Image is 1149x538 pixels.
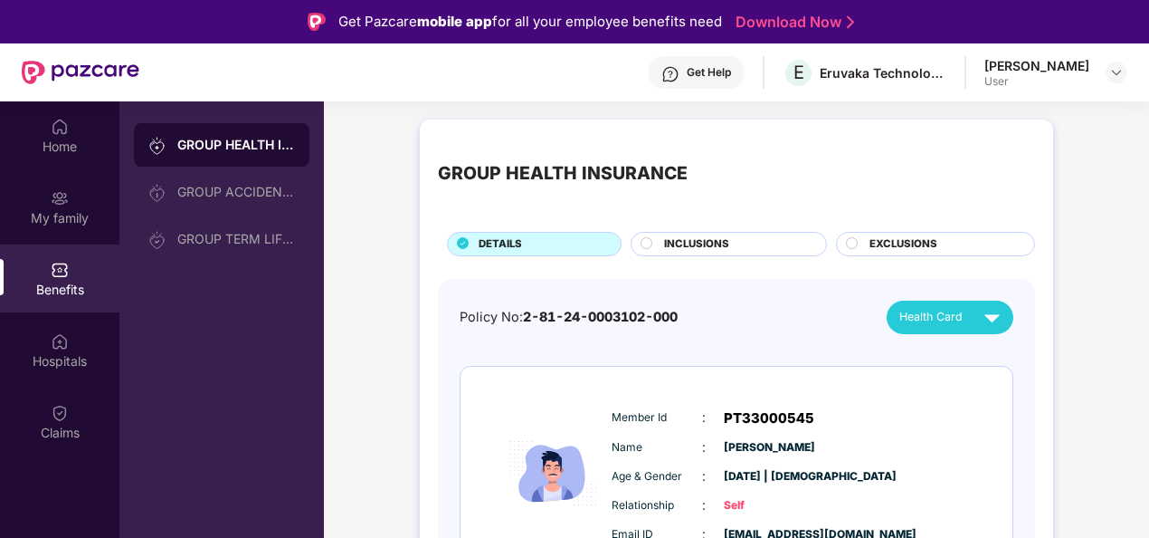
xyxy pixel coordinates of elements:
span: Health Card [899,308,963,326]
span: Self [724,497,814,514]
img: svg+xml;base64,PHN2ZyB4bWxucz0iaHR0cDovL3d3dy53My5vcmcvMjAwMC9zdmciIHZpZXdCb3g9IjAgMCAyNCAyNCIgd2... [976,302,1008,333]
span: PT33000545 [724,408,814,429]
img: svg+xml;base64,PHN2ZyB3aWR0aD0iMjAiIGhlaWdodD0iMjAiIHZpZXdCb3g9IjAgMCAyMCAyMCIgZmlsbD0ibm9uZSIgeG... [148,137,166,155]
span: : [702,408,706,428]
img: svg+xml;base64,PHN2ZyBpZD0iQ2xhaW0iIHhtbG5zPSJodHRwOi8vd3d3LnczLm9yZy8yMDAwL3N2ZyIgd2lkdGg9IjIwIi... [51,404,69,422]
span: [PERSON_NAME] [724,439,814,456]
div: Eruvaka Technologies Private Limited [820,64,946,82]
div: Policy No: [460,307,678,328]
img: svg+xml;base64,PHN2ZyB3aWR0aD0iMjAiIGhlaWdodD0iMjAiIHZpZXdCb3g9IjAgMCAyMCAyMCIgZmlsbD0ibm9uZSIgeG... [148,184,166,202]
img: svg+xml;base64,PHN2ZyBpZD0iSGVscC0zMngzMiIgeG1sbnM9Imh0dHA6Ly93d3cudzMub3JnLzIwMDAvc3ZnIiB3aWR0aD... [661,65,679,83]
a: Download Now [736,13,849,32]
span: : [702,466,706,486]
div: GROUP HEALTH INSURANCE [438,159,688,187]
img: svg+xml;base64,PHN2ZyB3aWR0aD0iMjAiIGhlaWdodD0iMjAiIHZpZXdCb3g9IjAgMCAyMCAyMCIgZmlsbD0ibm9uZSIgeG... [51,189,69,207]
img: svg+xml;base64,PHN2ZyB3aWR0aD0iMjAiIGhlaWdodD0iMjAiIHZpZXdCb3g9IjAgMCAyMCAyMCIgZmlsbD0ibm9uZSIgeG... [148,231,166,249]
span: EXCLUSIONS [869,236,937,253]
div: Get Pazcare for all your employee benefits need [338,11,722,33]
div: GROUP HEALTH INSURANCE [177,136,295,154]
span: Name [612,439,702,456]
div: [PERSON_NAME] [984,57,1089,74]
span: Age & Gender [612,468,702,485]
div: GROUP TERM LIFE INSURANCE [177,232,295,246]
img: svg+xml;base64,PHN2ZyBpZD0iQmVuZWZpdHMiIHhtbG5zPSJodHRwOi8vd3d3LnczLm9yZy8yMDAwL3N2ZyIgd2lkdGg9Ij... [51,261,69,279]
div: User [984,74,1089,89]
img: New Pazcare Logo [22,61,139,84]
img: Logo [308,13,326,31]
strong: mobile app [417,13,492,30]
div: GROUP ACCIDENTAL INSURANCE [177,185,295,199]
button: Health Card [887,301,1013,334]
span: DETAILS [479,236,522,253]
span: Member Id [612,409,702,427]
img: svg+xml;base64,PHN2ZyBpZD0iSG9tZSIgeG1sbnM9Imh0dHA6Ly93d3cudzMub3JnLzIwMDAvc3ZnIiB3aWR0aD0iMjAiIG... [51,118,69,136]
span: : [702,495,706,515]
img: svg+xml;base64,PHN2ZyBpZD0iRHJvcGRvd24tMzJ4MzIiIHhtbG5zPSJodHRwOi8vd3d3LnczLm9yZy8yMDAwL3N2ZyIgd2... [1109,65,1124,80]
span: : [702,437,706,457]
img: svg+xml;base64,PHN2ZyBpZD0iSG9zcGl0YWxzIiB4bWxucz0iaHR0cDovL3d3dy53My5vcmcvMjAwMC9zdmciIHdpZHRoPS... [51,332,69,351]
span: [DATE] | [DEMOGRAPHIC_DATA] [724,468,814,485]
div: Get Help [687,65,731,80]
span: E [793,62,804,83]
span: INCLUSIONS [664,236,729,253]
span: 2-81-24-0003102-000 [523,309,678,324]
span: Relationship [612,497,702,514]
img: Stroke [847,13,854,32]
